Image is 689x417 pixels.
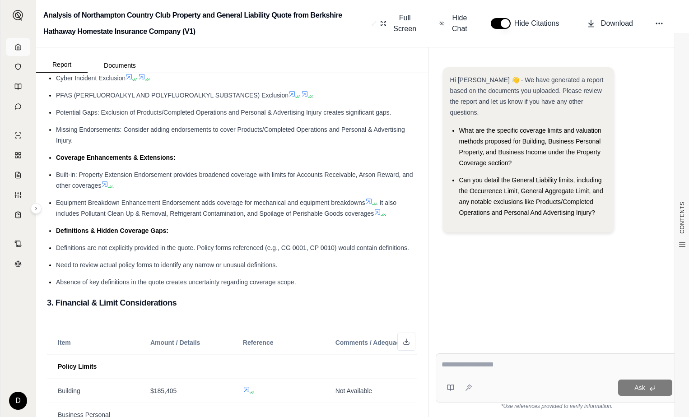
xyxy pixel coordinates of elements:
[112,182,114,189] span: .
[583,14,637,32] button: Download
[459,127,601,167] span: What are the specific coverage limits and valuation methods proposed for Building, Business Perso...
[56,244,409,251] span: Definitions are not explicitly provided in the quote. Policy forms referenced (e.g., CG 0001, CP ...
[335,339,403,346] span: Comments / Adequacy
[6,146,30,164] a: Policy Comparisons
[56,199,365,206] span: Equipment Breakdown Enhancement Endorsement adds coverage for mechanical and equipment breakdowns
[312,92,314,99] span: .
[149,74,151,82] span: .
[56,92,289,99] span: PFAS (PERFLUOROALKYL AND POLYFLUOROALKYL SUBSTANCES) Exclusion
[9,6,27,24] button: Expand sidebar
[6,255,30,273] a: Legal Search Engine
[450,13,469,34] span: Hide Chat
[13,10,23,21] img: Expand sidebar
[58,363,97,370] span: Policy Limits
[88,58,152,73] button: Documents
[58,387,80,394] span: Building
[56,227,168,234] span: Definitions & Hidden Coverage Gaps:
[56,154,176,161] span: Coverage Enhancements & Extensions:
[436,9,473,38] button: Hide Chat
[56,278,296,286] span: Absence of key definitions in the quote creates uncertainty regarding coverage scope.
[150,387,177,394] span: $185,405
[43,7,368,40] h2: Analysis of Northampton Country Club Property and General Liability Quote from Berkshire Hathaway...
[31,203,42,214] button: Expand sidebar
[6,58,30,76] a: Documents Vault
[514,18,565,29] span: Hide Citations
[634,384,645,391] span: Ask
[47,295,417,311] h3: 3. Financial & Limit Considerations
[618,380,672,396] button: Ask
[377,9,421,38] button: Full Screen
[56,199,396,217] span: . It also includes Pollutant Clean Up & Removal, Refrigerant Contamination, and Spoilage of Peris...
[392,13,418,34] span: Full Screen
[9,392,27,410] div: D
[335,387,372,394] span: Not Available
[601,18,633,29] span: Download
[385,210,386,217] span: .
[436,403,678,410] div: *Use references provided to verify information.
[56,261,277,269] span: Need to review actual policy forms to identify any narrow or unusual definitions.
[6,97,30,116] a: Chat
[150,339,200,346] span: Amount / Details
[56,109,391,116] span: Potential Gaps: Exclusion of Products/Completed Operations and Personal & Advertising Injury crea...
[459,176,603,216] span: Can you detail the General Liability limits, including the Occurrence Limit, General Aggregate Li...
[56,171,413,189] span: Built-in: Property Extension Endorsement provides broadened coverage with limits for Accounts Rec...
[243,339,274,346] span: Reference
[679,202,686,234] span: CONTENTS
[6,78,30,96] a: Prompt Library
[450,76,604,116] span: Hi [PERSON_NAME] 👋 - We have generated a report based on the documents you uploaded. Please revie...
[6,186,30,204] a: Custom Report
[56,126,405,144] span: Missing Endorsements: Consider adding endorsements to cover Products/Completed Operations and Per...
[58,339,71,346] span: Item
[6,126,30,144] a: Single Policy
[6,166,30,184] a: Claim Coverage
[6,206,30,224] a: Coverage Table
[397,333,415,351] button: Download as Excel
[56,74,126,82] span: Cyber Incident Exclusion
[6,235,30,253] a: Contract Analysis
[36,57,88,73] button: Report
[6,38,30,56] a: Home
